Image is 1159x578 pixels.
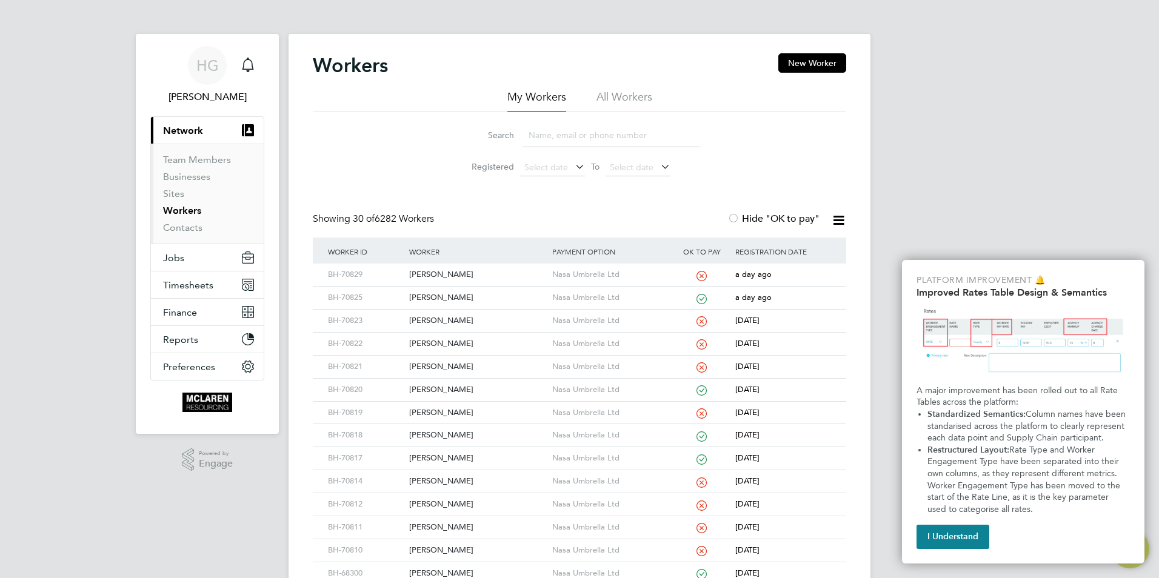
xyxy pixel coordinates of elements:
[549,424,672,447] div: Nasa Umbrella Ltd
[325,516,406,539] div: BH-70811
[735,269,772,279] span: a day ago
[325,447,406,470] div: BH-70817
[163,205,201,216] a: Workers
[163,307,197,318] span: Finance
[549,356,672,378] div: Nasa Umbrella Ltd
[325,402,406,424] div: BH-70819
[735,453,760,463] span: [DATE]
[507,90,566,111] li: My Workers
[735,292,772,302] span: a day ago
[406,356,549,378] div: [PERSON_NAME]
[917,287,1130,298] h2: Improved Rates Table Design & Semantics
[406,238,549,265] div: Worker
[325,356,406,378] div: BH-70821
[199,448,233,459] span: Powered by
[735,568,760,578] span: [DATE]
[163,361,215,373] span: Preferences
[163,188,184,199] a: Sites
[325,310,406,332] div: BH-70823
[735,361,760,371] span: [DATE]
[325,379,406,401] div: BH-70820
[524,162,568,173] span: Select date
[927,409,1026,419] strong: Standardized Semantics:
[917,303,1130,380] img: Updated Rates Table Design & Semantics
[902,260,1144,563] div: Improved Rate Table Semantics
[610,162,653,173] span: Select date
[735,407,760,417] span: [DATE]
[406,539,549,562] div: [PERSON_NAME]
[735,545,760,555] span: [DATE]
[406,447,549,470] div: [PERSON_NAME]
[182,393,232,412] img: mclaren-logo-retina.png
[549,493,672,516] div: Nasa Umbrella Ltd
[325,539,406,562] div: BH-70810
[325,333,406,355] div: BH-70822
[549,238,672,265] div: Payment Option
[587,159,603,174] span: To
[325,424,406,447] div: BH-70818
[313,213,436,225] div: Showing
[163,154,231,165] a: Team Members
[353,213,434,225] span: 6282 Workers
[325,264,406,286] div: BH-70829
[150,393,264,412] a: Go to home page
[406,516,549,539] div: [PERSON_NAME]
[927,445,1123,514] span: Rate Type and Worker Engagement Type have been separated into their own columns, as they represen...
[727,213,820,225] label: Hide "OK to pay"
[406,264,549,286] div: [PERSON_NAME]
[735,430,760,440] span: [DATE]
[549,264,672,286] div: Nasa Umbrella Ltd
[136,34,279,434] nav: Main navigation
[549,539,672,562] div: Nasa Umbrella Ltd
[735,522,760,532] span: [DATE]
[353,213,375,225] span: 30 of
[549,333,672,355] div: Nasa Umbrella Ltd
[549,447,672,470] div: Nasa Umbrella Ltd
[735,315,760,325] span: [DATE]
[549,470,672,493] div: Nasa Umbrella Ltd
[199,459,233,469] span: Engage
[778,53,846,73] button: New Worker
[325,493,406,516] div: BH-70812
[163,171,210,182] a: Businesses
[325,470,406,493] div: BH-70814
[150,90,264,104] span: Harry Gelb
[927,445,1009,455] strong: Restructured Layout:
[671,238,732,265] div: OK to pay
[163,252,184,264] span: Jobs
[406,310,549,332] div: [PERSON_NAME]
[732,238,834,265] div: Registration Date
[406,470,549,493] div: [PERSON_NAME]
[927,409,1128,443] span: Column names have been standarised across the platform to clearly represent each data point and S...
[459,161,514,172] label: Registered
[917,274,1130,287] p: Platform Improvement 🔔
[325,287,406,309] div: BH-70825
[163,125,203,136] span: Network
[406,379,549,401] div: [PERSON_NAME]
[406,424,549,447] div: [PERSON_NAME]
[325,238,406,265] div: Worker ID
[459,130,514,141] label: Search
[549,402,672,424] div: Nasa Umbrella Ltd
[406,287,549,309] div: [PERSON_NAME]
[549,516,672,539] div: Nasa Umbrella Ltd
[523,124,700,147] input: Name, email or phone number
[735,338,760,348] span: [DATE]
[406,493,549,516] div: [PERSON_NAME]
[406,402,549,424] div: [PERSON_NAME]
[596,90,652,111] li: All Workers
[406,333,549,355] div: [PERSON_NAME]
[917,385,1130,408] p: A major improvement has been rolled out to all Rate Tables across the platform:
[735,384,760,394] span: [DATE]
[735,499,760,509] span: [DATE]
[313,53,388,78] h2: Workers
[549,287,672,309] div: Nasa Umbrella Ltd
[163,222,202,233] a: Contacts
[549,379,672,401] div: Nasa Umbrella Ltd
[917,525,989,549] button: I Understand
[150,46,264,104] a: Go to account details
[163,279,213,291] span: Timesheets
[549,310,672,332] div: Nasa Umbrella Ltd
[196,58,219,73] span: HG
[163,334,198,345] span: Reports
